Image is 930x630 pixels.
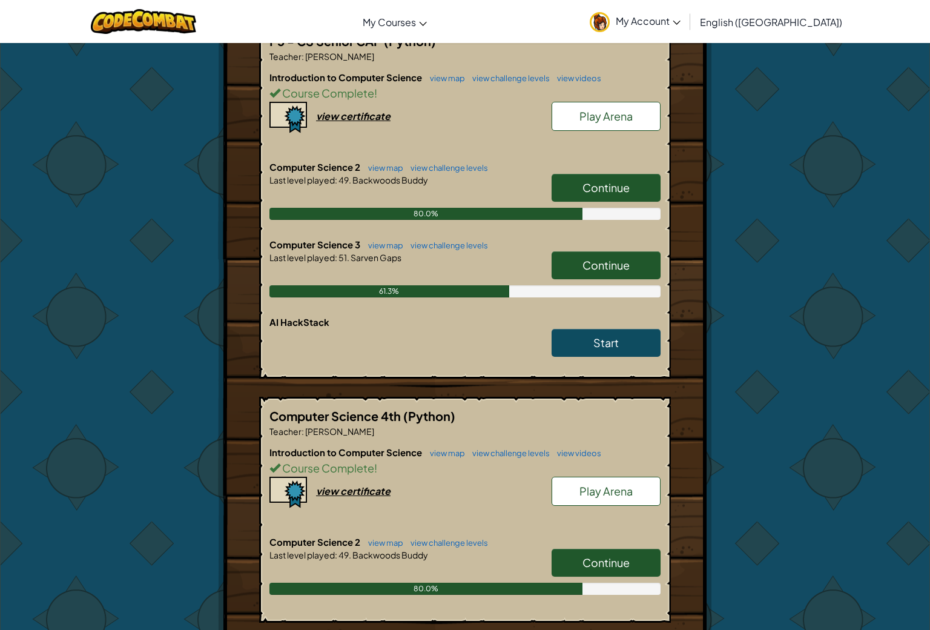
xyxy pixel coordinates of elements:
span: (Python) [403,408,455,423]
span: Course Complete [280,86,374,100]
span: Teacher [269,426,302,437]
div: 80.0% [269,208,582,220]
span: ! [374,86,377,100]
a: view challenge levels [404,240,488,250]
a: view challenge levels [404,538,488,548]
span: : [335,252,337,263]
a: My Account [584,2,687,41]
img: avatar [590,12,610,32]
span: Computer Science 2 [269,536,362,548]
span: Course Complete [280,461,374,475]
a: view map [362,538,403,548]
div: view certificate [316,110,391,122]
a: view certificate [269,485,391,497]
span: [PERSON_NAME] [304,426,374,437]
span: Play Arena [579,109,633,123]
div: view certificate [316,485,391,497]
a: view map [362,163,403,173]
a: English ([GEOGRAPHIC_DATA]) [694,5,848,38]
a: view videos [551,73,601,83]
span: Backwoods Buddy [351,174,428,185]
img: certificate-icon.png [269,102,307,133]
a: view map [362,240,403,250]
span: Computer Science 4th [269,408,403,423]
span: Play Arena [579,484,633,498]
span: Computer Science 2 [269,161,362,173]
span: ! [374,461,377,475]
span: [PERSON_NAME] [304,51,374,62]
a: view map [424,448,465,458]
span: Start [593,336,619,350]
span: Introduction to Computer Science [269,446,424,458]
div: 80.0% [269,583,582,595]
span: My Account [616,15,681,27]
span: Teacher [269,51,302,62]
span: Last level played [269,252,335,263]
span: 51. [337,252,349,263]
span: : [302,51,304,62]
span: 49. [337,174,351,185]
img: CodeCombat logo [91,9,197,34]
span: Computer Science 3 [269,239,362,250]
span: Last level played [269,174,335,185]
span: My Courses [363,16,416,28]
span: Backwoods Buddy [351,549,428,560]
span: Continue [582,555,630,569]
span: AI HackStack [269,316,329,328]
div: 61.3% [269,285,509,297]
span: Sarven Gaps [349,252,401,263]
span: : [335,174,337,185]
span: Introduction to Computer Science [269,71,424,83]
a: Start [552,329,661,357]
a: view challenge levels [466,73,550,83]
a: view videos [551,448,601,458]
span: Continue [582,258,630,272]
a: view challenge levels [466,448,550,458]
a: My Courses [357,5,433,38]
span: : [335,549,337,560]
span: 49. [337,549,351,560]
span: Last level played [269,549,335,560]
img: certificate-icon.png [269,477,307,508]
a: view map [424,73,465,83]
span: English ([GEOGRAPHIC_DATA]) [700,16,842,28]
a: view certificate [269,110,391,122]
span: : [302,426,304,437]
span: Continue [582,181,630,194]
a: view challenge levels [404,163,488,173]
